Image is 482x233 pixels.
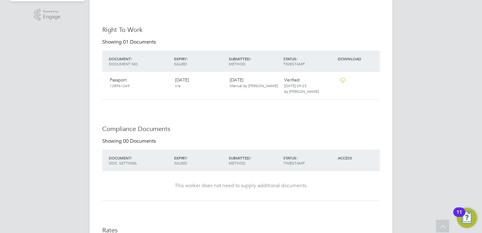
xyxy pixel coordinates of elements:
span: n/a [175,83,180,88]
div: DOWNLOAD [336,53,380,64]
span: / [186,56,188,61]
span: / [186,155,188,160]
span: TIMESTAMP [283,160,305,165]
span: / [131,155,132,160]
div: SUBMITTED [227,53,282,69]
span: / [296,56,297,61]
span: DOC. SETTINGS [109,160,137,165]
span: by [PERSON_NAME]. [284,89,320,94]
div: This worker does not need to supply additional documents. [109,182,373,189]
div: [DATE] [173,75,227,91]
span: Engage [43,14,61,20]
span: 00 Documents [123,138,156,144]
div: Passport [107,75,173,91]
span: [DATE] 09:23 [284,83,307,88]
span: Powered by [43,9,61,14]
div: STATUS [282,152,336,169]
span: METHOD [229,160,245,165]
button: Open Resource Center, 11 new notifications [457,208,477,228]
div: DOCUMENT [107,152,173,169]
div: EXPIRY [173,152,227,169]
h3: Compliance Documents [102,125,380,133]
span: 01 Documents [123,39,156,45]
span: Manual by [PERSON_NAME]. [230,83,279,88]
div: SUBMITTED [227,152,282,169]
span: ISSUED [174,160,187,165]
span: / [131,56,132,61]
span: / [296,155,297,160]
div: 11 [456,212,462,220]
div: Showing [102,39,157,45]
div: ACCESS [336,152,380,164]
div: DOCUMENT [107,53,173,69]
span: ISSUED [174,61,187,66]
div: Showing [102,138,157,145]
span: / [250,56,251,61]
span: 128961269 [110,83,130,88]
span: Verified [284,77,300,83]
div: EXPIRY [173,53,227,69]
div: STATUS [282,53,336,69]
span: / [250,155,251,160]
h3: Right To Work [102,26,380,34]
span: DOCUMENT NO. [109,61,138,66]
span: METHOD [229,61,245,66]
span: TIMESTAMP [283,61,305,66]
a: Powered byEngage [34,9,61,21]
div: [DATE] [227,75,282,91]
